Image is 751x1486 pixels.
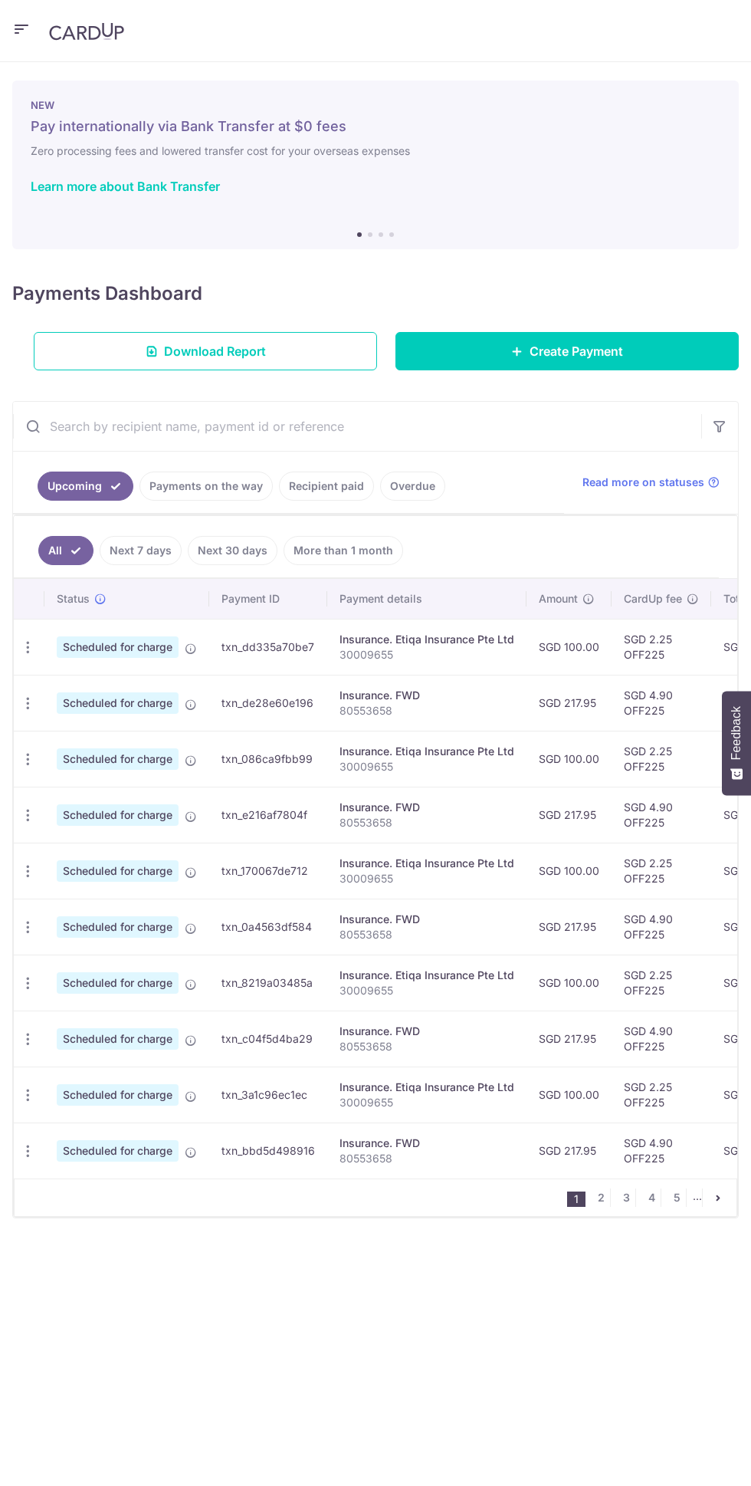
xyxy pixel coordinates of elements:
[139,472,273,501] a: Payments on the way
[612,1067,711,1123] td: SGD 2.25 OFF225
[57,860,179,882] span: Scheduled for charge
[339,1151,514,1166] p: 80553658
[526,955,612,1011] td: SGD 100.00
[526,1123,612,1179] td: SGD 217.95
[57,1084,179,1106] span: Scheduled for charge
[339,800,514,815] div: Insurance. FWD
[57,692,179,714] span: Scheduled for charge
[188,536,277,565] a: Next 30 days
[339,1095,514,1110] p: 30009655
[612,787,711,843] td: SGD 4.90 OFF225
[339,703,514,718] p: 80553658
[31,117,720,136] h5: Pay internationally via Bank Transfer at $0 fees
[57,1140,179,1162] span: Scheduled for charge
[339,856,514,871] div: Insurance. Etiqa Insurance Pte Ltd
[612,899,711,955] td: SGD 4.90 OFF225
[339,1136,514,1151] div: Insurance. FWD
[530,342,623,360] span: Create Payment
[13,402,701,451] input: Search by recipient name, payment id or reference
[339,647,514,662] p: 30009655
[339,744,514,759] div: Insurance. Etiqa Insurance Pte Ltd
[526,1067,612,1123] td: SGD 100.00
[57,972,179,994] span: Scheduled for charge
[209,619,327,675] td: txn_dd335a70be7
[526,619,612,675] td: SGD 100.00
[526,899,612,955] td: SGD 217.95
[612,955,711,1011] td: SGD 2.25 OFF225
[526,675,612,731] td: SGD 217.95
[57,916,179,938] span: Scheduled for charge
[209,1123,327,1179] td: txn_bbd5d498916
[209,675,327,731] td: txn_de28e60e196
[722,691,751,795] button: Feedback - Show survey
[612,675,711,731] td: SGD 4.90 OFF225
[209,579,327,619] th: Payment ID
[730,706,743,760] span: Feedback
[164,342,266,360] span: Download Report
[31,142,720,160] h6: Zero processing fees and lowered transfer cost for your overseas expenses
[57,591,90,607] span: Status
[339,688,514,703] div: Insurance. FWD
[526,787,612,843] td: SGD 217.95
[12,280,202,307] h4: Payments Dashboard
[395,332,739,370] a: Create Payment
[612,619,711,675] td: SGD 2.25 OFF225
[339,983,514,998] p: 30009655
[339,1080,514,1095] div: Insurance. Etiqa Insurance Pte Ltd
[592,1188,610,1207] a: 2
[34,332,377,370] a: Download Report
[693,1188,703,1207] li: ...
[57,636,179,658] span: Scheduled for charge
[380,472,445,501] a: Overdue
[31,179,220,194] a: Learn more about Bank Transfer
[339,1039,514,1054] p: 80553658
[612,731,711,787] td: SGD 2.25 OFF225
[209,1067,327,1123] td: txn_3a1c96ec1ec
[100,536,182,565] a: Next 7 days
[526,843,612,899] td: SGD 100.00
[38,536,93,565] a: All
[612,843,711,899] td: SGD 2.25 OFF225
[642,1188,661,1207] a: 4
[57,804,179,826] span: Scheduled for charge
[612,1123,711,1179] td: SGD 4.90 OFF225
[526,1011,612,1067] td: SGD 217.95
[624,591,682,607] span: CardUp fee
[339,632,514,647] div: Insurance. Etiqa Insurance Pte Ltd
[339,912,514,927] div: Insurance. FWD
[582,475,720,490] a: Read more on statuses
[57,1028,179,1050] span: Scheduled for charge
[339,1024,514,1039] div: Insurance. FWD
[284,536,403,565] a: More than 1 month
[612,1011,711,1067] td: SGD 4.90 OFF225
[209,787,327,843] td: txn_e216af7804f
[209,843,327,899] td: txn_170067de712
[209,731,327,787] td: txn_086ca9fbb99
[327,579,526,619] th: Payment details
[582,475,704,490] span: Read more on statuses
[567,1179,736,1216] nav: pager
[339,815,514,830] p: 80553658
[339,871,514,886] p: 30009655
[209,1011,327,1067] td: txn_c04f5d4ba29
[339,927,514,942] p: 80553658
[339,759,514,774] p: 30009655
[279,472,374,501] a: Recipient paid
[38,472,133,501] a: Upcoming
[526,731,612,787] td: SGD 100.00
[567,1192,585,1207] li: 1
[209,899,327,955] td: txn_0a4563df584
[57,748,179,770] span: Scheduled for charge
[209,955,327,1011] td: txn_8219a03485a
[617,1188,635,1207] a: 3
[31,99,720,111] p: NEW
[339,968,514,983] div: Insurance. Etiqa Insurance Pte Ltd
[539,591,578,607] span: Amount
[49,22,124,41] img: CardUp
[667,1188,686,1207] a: 5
